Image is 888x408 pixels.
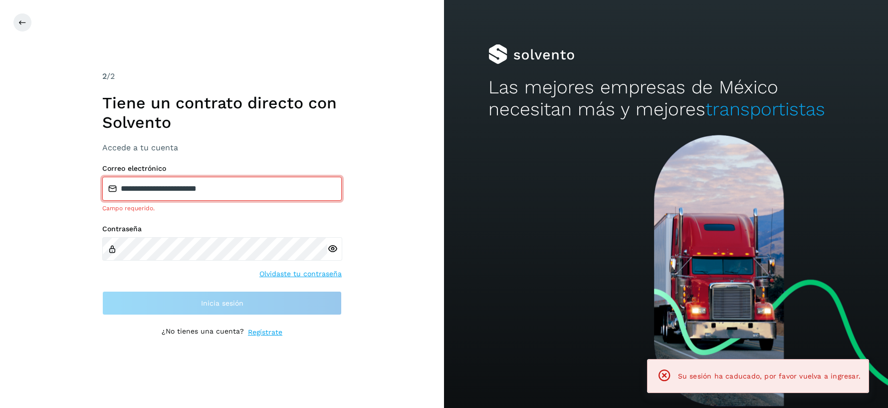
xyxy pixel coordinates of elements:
span: transportistas [705,98,825,120]
a: Regístrate [248,327,282,338]
div: /2 [102,70,342,82]
button: Inicia sesión [102,291,342,315]
label: Correo electrónico [102,164,342,173]
h3: Accede a tu cuenta [102,143,342,152]
span: 2 [102,71,107,81]
div: Campo requerido. [102,204,342,213]
span: Inicia sesión [201,300,243,307]
label: Contraseña [102,225,342,233]
a: Olvidaste tu contraseña [259,269,342,279]
h2: Las mejores empresas de México necesitan más y mejores [488,76,844,121]
span: Su sesión ha caducado, por favor vuelva a ingresar. [678,372,861,380]
h1: Tiene un contrato directo con Solvento [102,93,342,132]
p: ¿No tienes una cuenta? [162,327,244,338]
